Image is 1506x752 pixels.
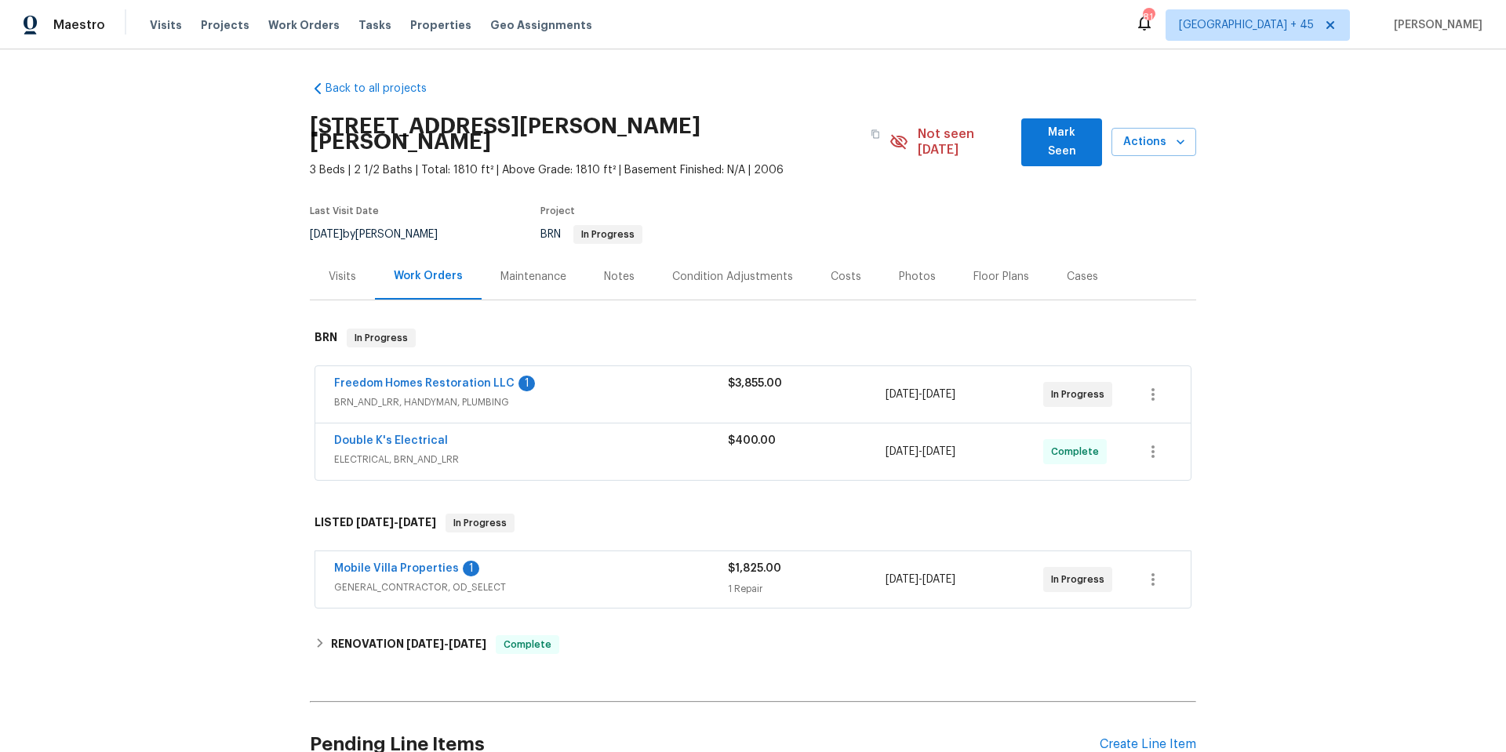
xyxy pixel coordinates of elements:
span: Geo Assignments [490,17,592,33]
div: by [PERSON_NAME] [310,225,457,244]
span: Projects [201,17,249,33]
div: Notes [604,269,635,285]
span: [DATE] [310,229,343,240]
span: ELECTRICAL, BRN_AND_LRR [334,452,728,467]
span: Project [540,206,575,216]
div: Costs [831,269,861,285]
span: [DATE] [922,389,955,400]
span: In Progress [447,515,513,531]
button: Actions [1111,128,1196,157]
h6: BRN [315,329,337,347]
div: Work Orders [394,268,463,284]
span: [DATE] [886,446,919,457]
span: $3,855.00 [728,378,782,389]
span: Last Visit Date [310,206,379,216]
span: Properties [410,17,471,33]
div: Visits [329,269,356,285]
span: - [356,517,436,528]
div: LISTED [DATE]-[DATE]In Progress [310,498,1196,548]
span: $400.00 [728,435,776,446]
span: - [886,387,955,402]
span: - [406,638,486,649]
span: Tasks [358,20,391,31]
a: Back to all projects [310,81,460,96]
h6: RENOVATION [331,635,486,654]
button: Mark Seen [1021,118,1102,166]
span: Mark Seen [1034,123,1089,162]
span: [DATE] [356,517,394,528]
a: Freedom Homes Restoration LLC [334,378,515,389]
span: [DATE] [886,574,919,585]
span: [DATE] [922,446,955,457]
div: Photos [899,269,936,285]
span: Complete [497,637,558,652]
span: - [886,572,955,587]
span: [DATE] [398,517,436,528]
div: Condition Adjustments [672,269,793,285]
span: [DATE] [922,574,955,585]
div: Maintenance [500,269,566,285]
span: BRN [540,229,642,240]
h2: [STREET_ADDRESS][PERSON_NAME][PERSON_NAME] [310,118,861,150]
a: Double K's Electrical [334,435,448,446]
span: Work Orders [268,17,340,33]
div: RENOVATION [DATE]-[DATE]Complete [310,626,1196,663]
span: [GEOGRAPHIC_DATA] + 45 [1179,17,1314,33]
span: BRN_AND_LRR, HANDYMAN, PLUMBING [334,394,728,410]
span: [DATE] [406,638,444,649]
span: In Progress [1051,572,1111,587]
a: Mobile Villa Properties [334,563,459,574]
span: [PERSON_NAME] [1388,17,1482,33]
span: $1,825.00 [728,563,781,574]
div: Create Line Item [1100,737,1196,752]
span: Visits [150,17,182,33]
span: In Progress [575,230,641,239]
button: Copy Address [861,120,889,148]
span: Maestro [53,17,105,33]
div: BRN In Progress [310,313,1196,363]
span: Not seen [DATE] [918,126,1013,158]
span: In Progress [348,330,414,346]
span: 3 Beds | 2 1/2 Baths | Total: 1810 ft² | Above Grade: 1810 ft² | Basement Finished: N/A | 2006 [310,162,889,178]
span: GENERAL_CONTRACTOR, OD_SELECT [334,579,728,595]
h6: LISTED [315,514,436,532]
div: 1 [518,376,535,391]
span: [DATE] [886,389,919,400]
span: - [886,444,955,460]
span: Actions [1124,133,1184,152]
span: [DATE] [449,638,486,649]
div: Cases [1067,269,1098,285]
div: Floor Plans [973,269,1029,285]
span: In Progress [1051,387,1111,402]
div: 1 [463,561,479,576]
span: Complete [1051,444,1105,460]
div: 814 [1143,9,1154,25]
div: 1 Repair [728,581,886,597]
